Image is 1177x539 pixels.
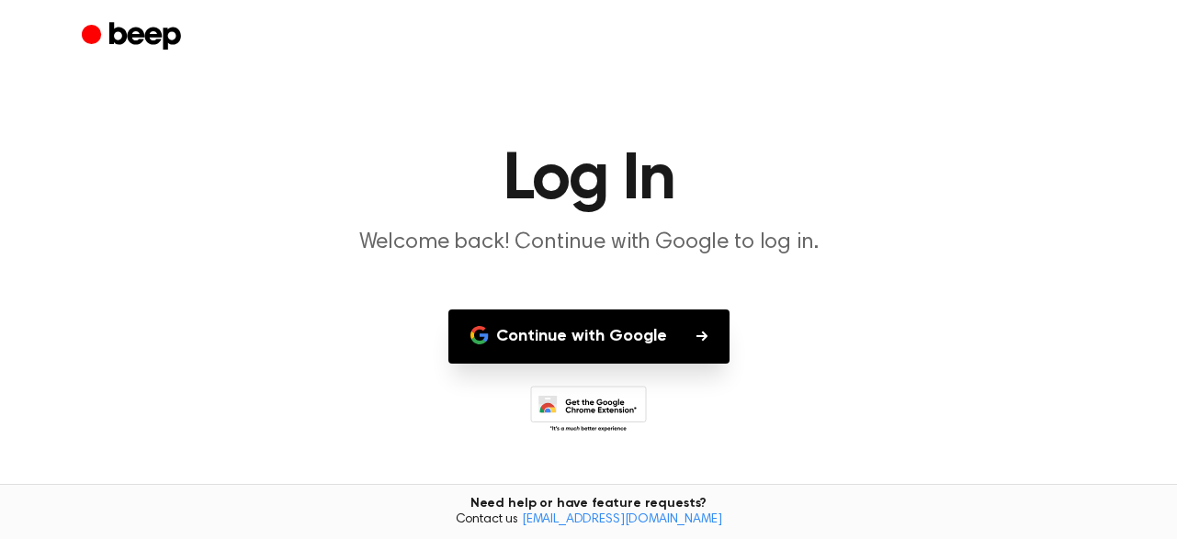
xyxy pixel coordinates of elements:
a: [EMAIL_ADDRESS][DOMAIN_NAME] [522,513,722,526]
p: Welcome back! Continue with Google to log in. [236,228,942,258]
span: Contact us [11,512,1166,529]
h1: Log In [119,147,1059,213]
a: Beep [82,19,186,55]
button: Continue with Google [448,309,730,364]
